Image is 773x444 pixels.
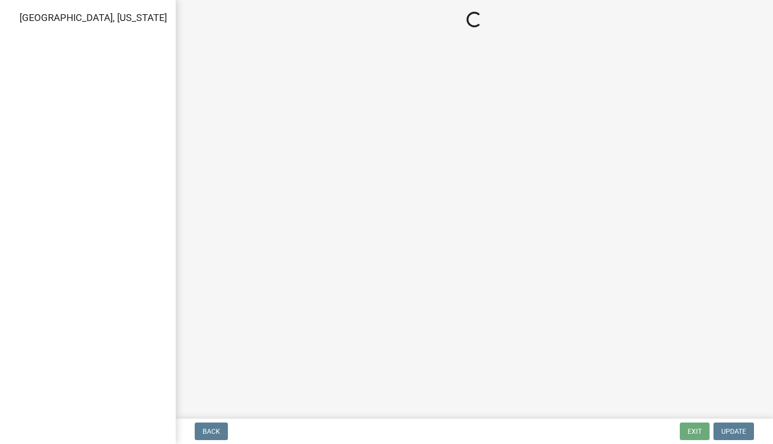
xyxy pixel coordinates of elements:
[195,423,228,440] button: Back
[203,427,220,435] span: Back
[680,423,710,440] button: Exit
[713,423,754,440] button: Update
[721,427,746,435] span: Update
[20,12,167,23] span: [GEOGRAPHIC_DATA], [US_STATE]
